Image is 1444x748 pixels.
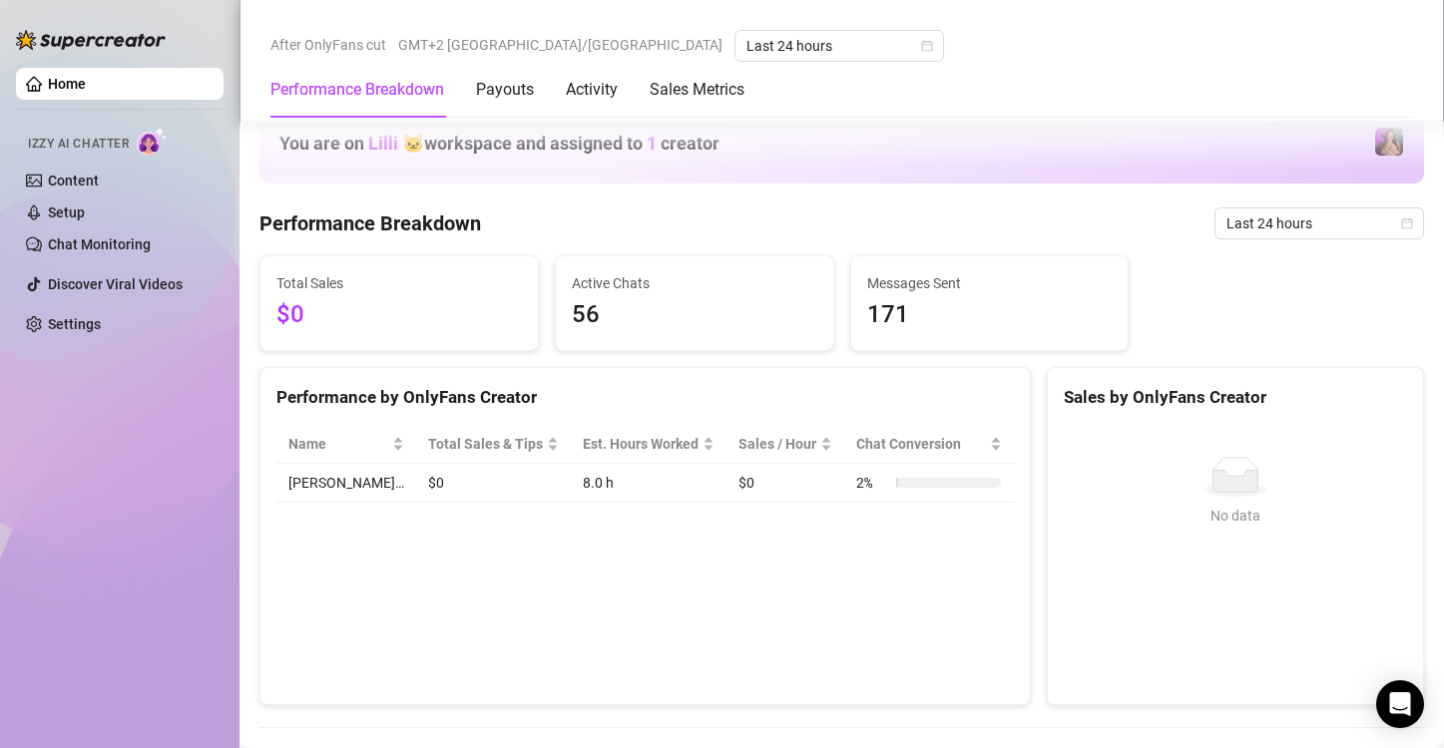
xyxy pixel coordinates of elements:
span: Sales / Hour [738,433,816,455]
span: Total Sales & Tips [428,433,543,455]
a: Setup [48,204,85,220]
td: $0 [726,464,844,503]
span: Chat Conversion [856,433,985,455]
div: Payouts [476,78,534,102]
a: Home [48,76,86,92]
div: Sales by OnlyFans Creator [1064,384,1407,411]
a: Content [48,173,99,188]
th: Chat Conversion [844,425,1013,464]
span: Last 24 hours [746,31,932,61]
td: $0 [416,464,571,503]
th: Sales / Hour [726,425,844,464]
div: Performance Breakdown [270,78,444,102]
a: Settings [48,316,101,332]
img: allison [1375,128,1403,156]
img: logo-BBDzfeDw.svg [16,30,166,50]
th: Name [276,425,416,464]
span: $0 [276,296,522,334]
a: Discover Viral Videos [48,276,183,292]
div: Performance by OnlyFans Creator [276,384,1014,411]
td: 8.0 h [571,464,726,503]
span: 171 [867,296,1113,334]
span: 56 [572,296,817,334]
span: GMT+2 [GEOGRAPHIC_DATA]/[GEOGRAPHIC_DATA] [398,30,722,60]
img: AI Chatter [137,127,168,156]
div: Activity [566,78,618,102]
h4: Performance Breakdown [259,209,481,237]
span: Izzy AI Chatter [28,135,129,154]
span: calendar [1401,217,1413,229]
span: 2 % [856,472,888,494]
a: Chat Monitoring [48,236,151,252]
div: Open Intercom Messenger [1376,680,1424,728]
div: No data [1072,505,1399,527]
h1: You are on workspace and assigned to creator [279,133,720,155]
span: After OnlyFans cut [270,30,386,60]
span: Lilli 🐱 [368,133,424,154]
td: [PERSON_NAME]… [276,464,416,503]
span: Messages Sent [867,272,1113,294]
span: Total Sales [276,272,522,294]
span: Active Chats [572,272,817,294]
span: Last 24 hours [1226,208,1412,238]
div: Est. Hours Worked [583,433,699,455]
span: calendar [921,40,933,52]
span: 1 [647,133,657,154]
th: Total Sales & Tips [416,425,571,464]
div: Sales Metrics [650,78,744,102]
span: Name [288,433,388,455]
